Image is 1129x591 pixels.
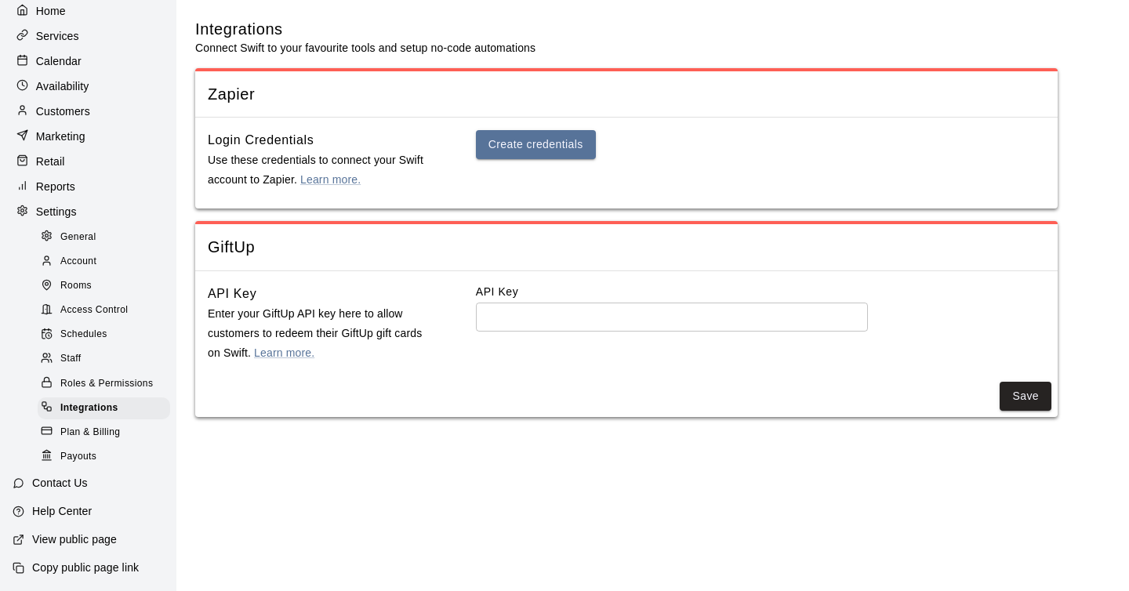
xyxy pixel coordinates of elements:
p: Availability [36,78,89,94]
span: Rooms [60,278,92,294]
div: Payouts [38,446,170,468]
a: Integrations [38,396,176,420]
p: Connect Swift to your favourite tools and setup no-code automations [195,40,535,56]
div: Staff [38,348,170,370]
p: Customers [36,103,90,119]
a: Plan & Billing [38,420,176,444]
div: Roles & Permissions [38,373,170,395]
p: Home [36,3,66,19]
h6: API Key [208,284,256,304]
a: Roles & Permissions [38,372,176,396]
p: Marketing [36,129,85,144]
a: Learn more. [254,346,314,359]
p: View public page [32,531,117,547]
span: Account [60,254,96,270]
a: Reports [13,175,164,198]
a: Retail [13,150,164,173]
span: Schedules [60,327,107,343]
span: Zapier [208,84,1045,105]
div: Plan & Billing [38,422,170,444]
p: Reports [36,179,75,194]
p: Calendar [36,53,82,69]
div: Rooms [38,275,170,297]
a: Availability [13,74,164,98]
p: Use these credentials to connect your Swift account to Zapier. [208,150,426,190]
a: Marketing [13,125,164,148]
span: Plan & Billing [60,425,120,441]
a: Customers [13,100,164,123]
p: Retail [36,154,65,169]
span: Integrations [60,401,118,416]
button: Save [1000,382,1051,411]
span: Access Control [60,303,128,318]
a: General [38,225,176,249]
h6: Login Credentials [208,130,314,150]
a: Payouts [38,444,176,469]
a: Access Control [38,299,176,323]
span: GiftUp [208,237,1045,258]
a: Staff [38,347,176,372]
span: Payouts [60,449,96,465]
p: Help Center [32,503,92,519]
span: General [60,230,96,245]
p: Services [36,28,79,44]
p: Enter your GiftUp API key here to allow customers to redeem their GiftUp gift cards on Swift. [208,304,426,364]
p: Settings [36,204,77,219]
button: Create credentials [476,130,596,159]
a: Schedules [38,323,176,347]
label: API Key [476,284,519,299]
p: Contact Us [32,475,88,491]
a: Calendar [13,49,164,73]
div: Integrations [38,397,170,419]
span: Roles & Permissions [60,376,153,392]
span: Staff [60,351,81,367]
div: Access Control [38,299,170,321]
div: Account [38,251,170,273]
a: Rooms [38,274,176,299]
a: Services [13,24,164,48]
div: Schedules [38,324,170,346]
div: General [38,227,170,248]
a: Account [38,249,176,274]
a: Learn more. [300,173,361,186]
h5: Integrations [195,19,535,40]
a: Settings [13,200,164,223]
p: Copy public page link [32,560,139,575]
